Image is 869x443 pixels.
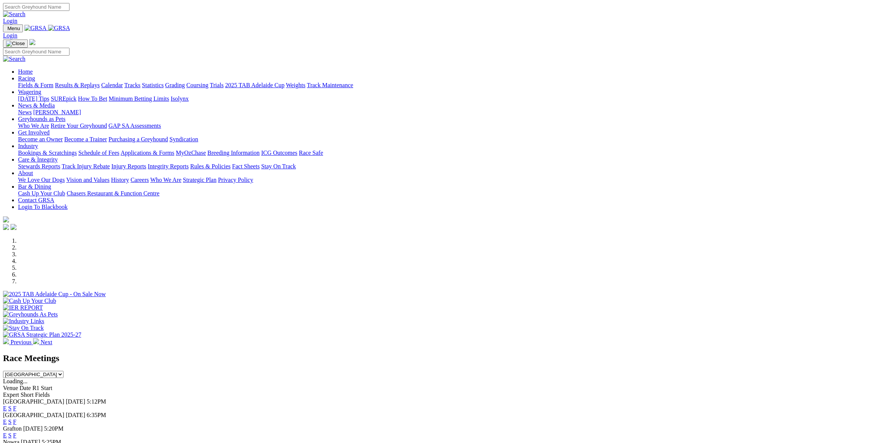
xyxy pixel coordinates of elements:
a: About [18,170,33,176]
span: 6:35PM [87,412,106,418]
a: Track Maintenance [307,82,353,88]
a: Racing [18,75,35,82]
img: GRSA Strategic Plan 2025-27 [3,331,81,338]
a: E [3,419,7,425]
a: Breeding Information [207,150,260,156]
a: Become an Owner [18,136,63,142]
a: Home [18,68,33,75]
a: Bookings & Scratchings [18,150,77,156]
a: Isolynx [171,95,189,102]
div: Wagering [18,95,866,102]
a: Applications & Forms [121,150,174,156]
img: 2025 TAB Adelaide Cup - On Sale Now [3,291,106,298]
a: Weights [286,82,305,88]
a: Privacy Policy [218,177,253,183]
a: Who We Are [18,122,49,129]
div: Care & Integrity [18,163,866,170]
span: Short [21,392,34,398]
span: [DATE] [66,412,85,418]
img: Industry Links [3,318,44,325]
a: Statistics [142,82,164,88]
a: Contact GRSA [18,197,54,203]
div: Racing [18,82,866,89]
div: Greyhounds as Pets [18,122,866,129]
img: Search [3,11,26,18]
a: Cash Up Your Club [18,190,65,197]
h2: Race Meetings [3,353,866,363]
input: Search [3,48,70,56]
a: F [13,419,17,425]
img: GRSA [24,25,47,32]
a: Wagering [18,89,41,95]
img: chevron-left-pager-white.svg [3,338,9,344]
a: Minimum Betting Limits [109,95,169,102]
span: Fields [35,392,50,398]
div: News & Media [18,109,866,116]
a: News [18,109,32,115]
span: [GEOGRAPHIC_DATA] [3,412,64,418]
img: GRSA [48,25,70,32]
a: Who We Are [150,177,181,183]
a: Login To Blackbook [18,204,68,210]
span: 5:20PM [44,425,63,432]
a: Syndication [169,136,198,142]
a: F [13,432,17,438]
a: Track Injury Rebate [62,163,110,169]
a: Industry [18,143,38,149]
a: Integrity Reports [148,163,189,169]
span: [GEOGRAPHIC_DATA] [3,398,64,405]
a: How To Bet [78,95,107,102]
img: facebook.svg [3,224,9,230]
button: Toggle navigation [3,24,23,32]
img: Greyhounds As Pets [3,311,58,318]
a: Next [33,339,52,345]
a: MyOzChase [176,150,206,156]
a: Become a Trainer [64,136,107,142]
a: E [3,432,7,438]
a: 2025 TAB Adelaide Cup [225,82,284,88]
span: 5:12PM [87,398,106,405]
img: Cash Up Your Club [3,298,56,304]
img: chevron-right-pager-white.svg [33,338,39,344]
a: Strategic Plan [183,177,216,183]
span: Menu [8,26,20,31]
a: ICG Outcomes [261,150,297,156]
a: Previous [3,339,33,345]
span: Next [41,339,52,345]
a: Greyhounds as Pets [18,116,65,122]
a: F [13,405,17,411]
a: Fields & Form [18,82,53,88]
button: Toggle navigation [3,39,28,48]
a: [PERSON_NAME] [33,109,81,115]
div: Bar & Dining [18,190,866,197]
a: Schedule of Fees [78,150,119,156]
img: logo-grsa-white.png [3,216,9,222]
a: Care & Integrity [18,156,58,163]
a: Stay On Track [261,163,296,169]
span: Date [20,385,31,391]
span: [DATE] [66,398,85,405]
span: Previous [11,339,32,345]
span: Loading... [3,378,27,384]
img: Search [3,56,26,62]
a: Fact Sheets [232,163,260,169]
a: Purchasing a Greyhound [109,136,168,142]
a: Coursing [186,82,209,88]
a: Results & Replays [55,82,100,88]
img: Stay On Track [3,325,44,331]
img: IER REPORT [3,304,43,311]
span: Grafton [3,425,22,432]
a: SUREpick [51,95,76,102]
a: S [8,405,12,411]
a: Trials [210,82,224,88]
a: Rules & Policies [190,163,231,169]
a: Calendar [101,82,123,88]
a: Race Safe [299,150,323,156]
a: S [8,419,12,425]
img: twitter.svg [11,224,17,230]
div: Industry [18,150,866,156]
div: Get Involved [18,136,866,143]
a: Login [3,18,17,24]
a: Tracks [124,82,141,88]
a: Stewards Reports [18,163,60,169]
